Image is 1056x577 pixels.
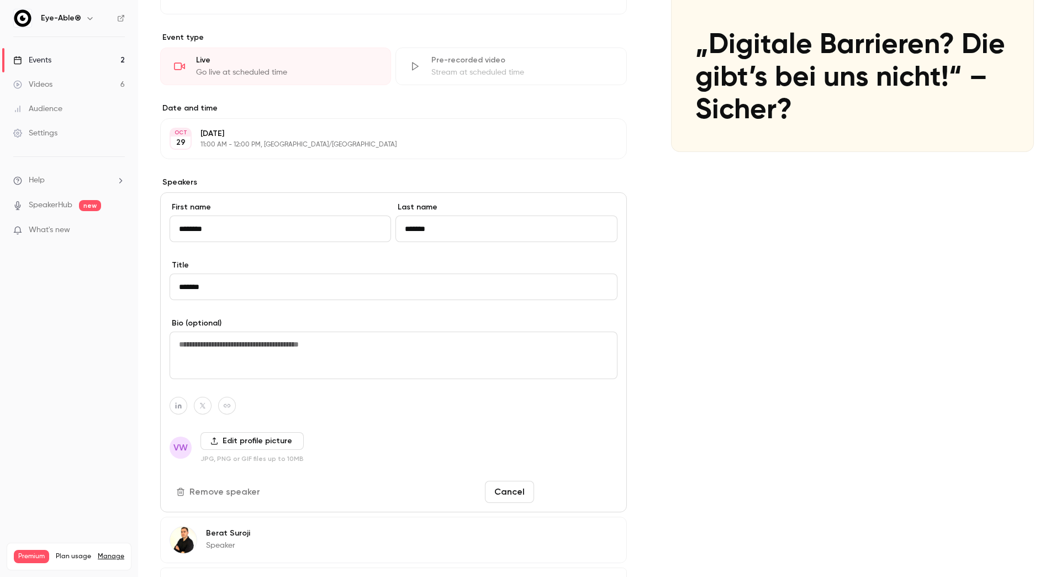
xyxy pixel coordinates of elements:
div: LiveGo live at scheduled time [160,48,391,85]
a: Manage [98,552,124,561]
p: [DATE] [200,128,568,139]
button: Save changes [538,481,617,503]
div: Berat SurojiBerat SurojiSpeaker [160,517,627,563]
span: What's new [29,224,70,236]
a: SpeakerHub [29,200,72,211]
img: Berat Suroji [170,527,197,553]
button: Remove speaker [170,481,269,503]
p: Event type [160,32,627,43]
label: Date and time [160,103,627,114]
label: Speakers [160,177,627,188]
div: Events [13,55,51,66]
label: First name [170,202,391,213]
label: Title [170,260,617,271]
div: Stream at scheduled time [431,67,613,78]
p: JPG, PNG or GIF files up to 10MB [200,454,304,463]
li: help-dropdown-opener [13,175,125,186]
div: Live [196,55,377,66]
span: Plan usage [56,552,91,561]
span: VW [173,441,188,454]
p: Berat Suroji [206,528,250,539]
span: Help [29,175,45,186]
label: Bio (optional) [170,318,617,329]
p: 29 [176,137,186,148]
span: new [79,200,101,211]
div: Audience [13,103,62,114]
img: Eye-Able® [14,9,31,27]
label: Edit profile picture [200,432,304,450]
p: Speaker [206,540,250,551]
button: Cancel [485,481,534,503]
div: OCT [171,129,191,137]
div: Videos [13,79,52,90]
h6: Eye-Able® [41,13,81,24]
iframe: Noticeable Trigger [112,225,125,235]
p: 11:00 AM - 12:00 PM, [GEOGRAPHIC_DATA]/[GEOGRAPHIC_DATA] [200,140,568,149]
div: Pre-recorded video [431,55,613,66]
div: Go live at scheduled time [196,67,377,78]
div: Settings [13,128,57,139]
label: Last name [395,202,617,213]
span: Premium [14,550,49,563]
div: Pre-recorded videoStream at scheduled time [395,48,626,85]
